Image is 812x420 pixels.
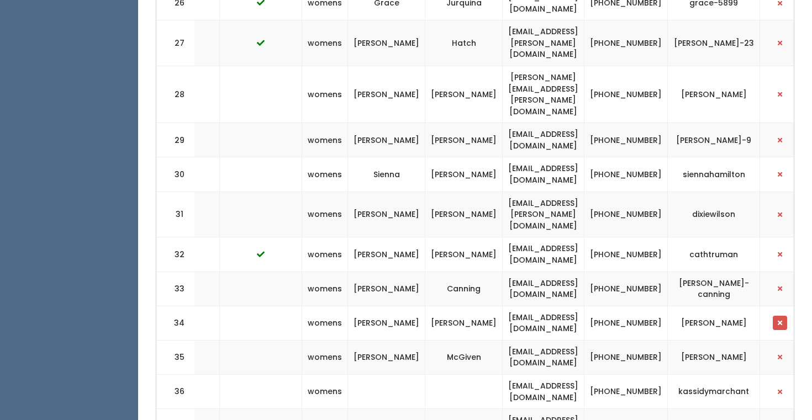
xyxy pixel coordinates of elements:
td: womens [302,123,348,157]
td: [PERSON_NAME] [425,157,503,192]
td: [PHONE_NUMBER] [584,66,668,123]
td: [PERSON_NAME] [348,123,425,157]
td: womens [302,306,348,340]
td: [PHONE_NUMBER] [584,306,668,340]
td: womens [302,66,348,123]
td: [PERSON_NAME] [348,237,425,272]
td: 33 [156,272,195,306]
td: [PERSON_NAME] [348,340,425,374]
td: womens [302,272,348,306]
td: [PERSON_NAME] [425,306,503,340]
td: [PERSON_NAME][EMAIL_ADDRESS][PERSON_NAME][DOMAIN_NAME] [503,66,584,123]
td: [PERSON_NAME] [668,66,760,123]
td: [EMAIL_ADDRESS][PERSON_NAME][DOMAIN_NAME] [503,192,584,237]
td: [EMAIL_ADDRESS][PERSON_NAME][DOMAIN_NAME] [503,20,584,66]
td: Canning [425,272,503,306]
td: womens [302,237,348,272]
td: [PERSON_NAME] [668,340,760,374]
td: [PHONE_NUMBER] [584,272,668,306]
td: [PERSON_NAME] [425,237,503,272]
td: 34 [156,306,195,340]
td: [PERSON_NAME]-23 [668,20,760,66]
td: [PERSON_NAME]-9 [668,123,760,157]
td: 29 [156,123,195,157]
td: [PERSON_NAME] [348,272,425,306]
td: [EMAIL_ADDRESS][DOMAIN_NAME] [503,237,584,272]
td: womens [302,157,348,192]
td: womens [302,20,348,66]
td: kassidymarchant [668,375,760,409]
td: [EMAIL_ADDRESS][DOMAIN_NAME] [503,306,584,340]
td: [PHONE_NUMBER] [584,375,668,409]
td: womens [302,340,348,374]
td: cathtruman [668,237,760,272]
td: [PERSON_NAME] [348,20,425,66]
td: [PERSON_NAME] [348,192,425,237]
td: [EMAIL_ADDRESS][DOMAIN_NAME] [503,123,584,157]
td: [PERSON_NAME] [425,66,503,123]
td: [PHONE_NUMBER] [584,157,668,192]
td: [EMAIL_ADDRESS][DOMAIN_NAME] [503,375,584,409]
td: [PHONE_NUMBER] [584,192,668,237]
td: [PHONE_NUMBER] [584,20,668,66]
td: [PERSON_NAME]-canning [668,272,760,306]
td: [PERSON_NAME] [425,192,503,237]
td: [EMAIL_ADDRESS][DOMAIN_NAME] [503,157,584,192]
td: [PHONE_NUMBER] [584,237,668,272]
td: [PERSON_NAME] [425,123,503,157]
td: womens [302,192,348,237]
td: Sienna [348,157,425,192]
td: siennahamilton [668,157,760,192]
td: 36 [156,375,195,409]
td: [PHONE_NUMBER] [584,340,668,374]
td: womens [302,375,348,409]
td: dixiewilson [668,192,760,237]
td: 28 [156,66,195,123]
td: McGiven [425,340,503,374]
td: [PERSON_NAME] [348,66,425,123]
td: 32 [156,237,195,272]
td: [PERSON_NAME] [668,306,760,340]
td: Hatch [425,20,503,66]
td: 35 [156,340,195,374]
td: 27 [156,20,195,66]
td: 31 [156,192,195,237]
td: 30 [156,157,195,192]
td: [EMAIL_ADDRESS][DOMAIN_NAME] [503,272,584,306]
td: [PHONE_NUMBER] [584,123,668,157]
td: [PERSON_NAME] [348,306,425,340]
td: [EMAIL_ADDRESS][DOMAIN_NAME] [503,340,584,374]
